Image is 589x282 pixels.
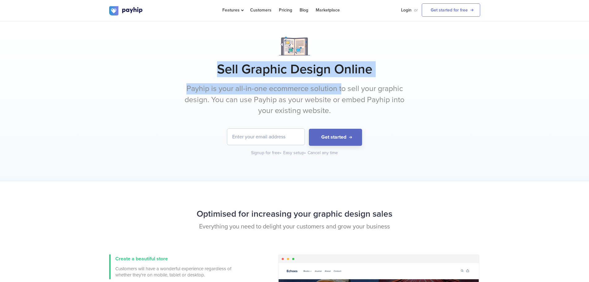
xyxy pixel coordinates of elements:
img: Notebook.png [279,37,310,55]
p: Payhip is your all-in-one ecommerce solution to sell your graphic design. You can use Payhip as y... [179,83,411,116]
span: Customers will have a wonderful experience regardless of whether they're on mobile, tablet or des... [115,266,233,278]
span: • [304,150,306,155]
div: Cancel any time [308,150,338,156]
input: Enter your email address [227,129,305,145]
p: Everything you need to delight your customers and grow your business [109,222,480,231]
a: Create a beautiful store Customers will have a wonderful experience regardless of whether they're... [109,254,233,279]
span: Create a beautiful store [115,256,168,262]
span: • [280,150,281,155]
h1: Sell Graphic Design Online [109,62,480,77]
a: Get started for free [422,3,480,17]
h2: Optimised for increasing your graphic design sales [109,206,480,222]
span: Features [222,7,243,13]
div: Signup for free [251,150,282,156]
div: Easy setup [283,150,306,156]
button: Get started [309,129,362,146]
img: logo.svg [109,6,143,15]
